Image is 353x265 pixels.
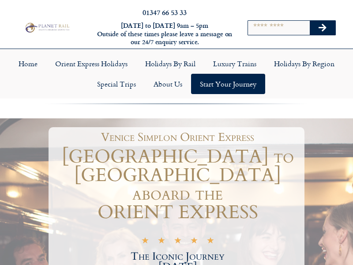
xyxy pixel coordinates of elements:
[10,53,46,74] a: Home
[143,7,187,17] a: 01347 66 53 33
[96,22,233,46] h6: [DATE] to [DATE] 9am – 5pm Outside of these times please leave a message on our 24/7 enquiry serv...
[191,74,265,94] a: Start your Journey
[55,132,300,143] h1: Venice Simplon Orient Express
[23,22,71,33] img: Planet Rail Train Holidays Logo
[204,53,265,74] a: Luxury Trains
[158,238,165,246] i: ★
[190,238,198,246] i: ★
[46,53,136,74] a: Orient Express Holidays
[310,21,335,35] button: Search
[136,53,204,74] a: Holidays by Rail
[4,53,349,94] nav: Menu
[88,74,145,94] a: Special Trips
[145,74,191,94] a: About Us
[265,53,343,74] a: Holidays by Region
[141,238,149,246] i: ★
[51,148,304,222] h1: [GEOGRAPHIC_DATA] to [GEOGRAPHIC_DATA] aboard the ORIENT EXPRESS
[174,238,182,246] i: ★
[141,236,214,246] div: 5/5
[207,238,214,246] i: ★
